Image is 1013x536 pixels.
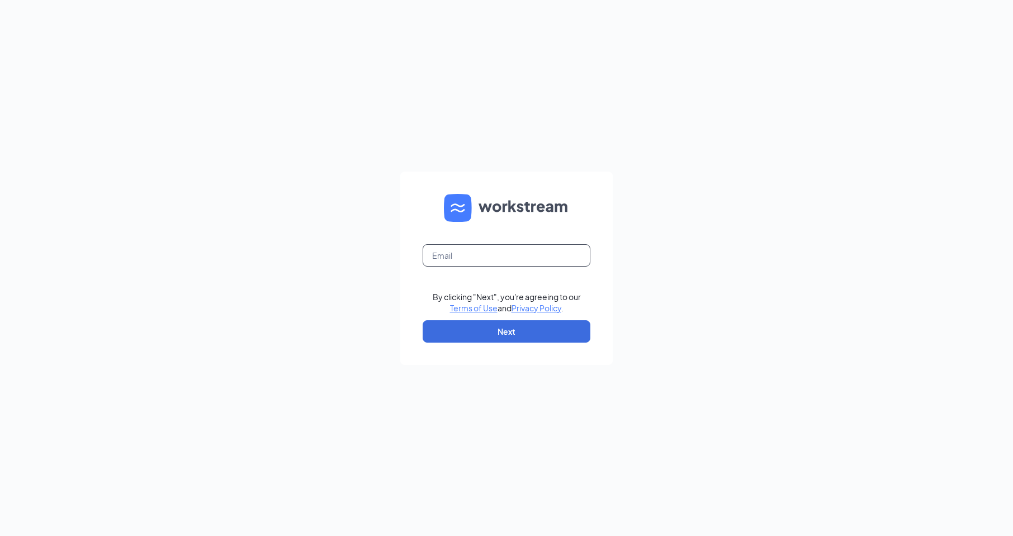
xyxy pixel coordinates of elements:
a: Privacy Policy [512,303,561,313]
div: By clicking "Next", you're agreeing to our and . [433,291,581,314]
a: Terms of Use [450,303,498,313]
button: Next [423,320,590,343]
img: WS logo and Workstream text [444,194,569,222]
input: Email [423,244,590,267]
